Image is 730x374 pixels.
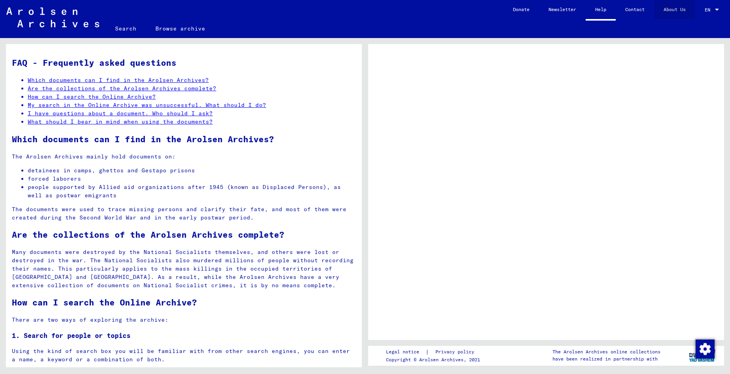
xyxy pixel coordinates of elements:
[429,348,484,356] a: Privacy policy
[28,118,213,125] a: What should I bear in mind when using the documents?
[12,248,356,290] p: Many documents were destroyed by the National Socialists themselves, and others were lost or dest...
[28,166,356,175] li: detainees in camps, ghettos and Gestapo prisons
[12,205,356,222] p: The documents were used to trace missing persons and clarify their fate, and most of them were cr...
[12,316,356,324] p: There are two ways of exploring the archive:
[687,345,717,365] img: yv_logo.png
[552,355,660,363] p: have been realized in partnership with
[12,153,356,161] p: The Arolsen Archives mainly hold documents on:
[12,347,356,364] p: Using the kind of search box you will be familiar with from other search engines, you can enter a...
[705,7,713,13] span: EN
[28,110,213,117] a: I have questions about a document. Who should I ask?
[12,296,356,309] h2: How can I search the Online Archive?
[6,8,99,27] img: Arolsen_neg.svg
[146,19,215,38] a: Browse archive
[386,348,484,356] div: |
[106,19,146,38] a: Search
[28,101,266,109] a: My search in the Online Archive was unsuccessful. What should I do?
[12,133,356,146] h2: Which documents can I find in the Arolsen Archives?
[386,356,484,363] p: Copyright © Arolsen Archives, 2021
[12,57,356,69] h1: FAQ - Frequently asked questions
[28,93,156,100] a: How can I search the Online Archive?
[28,76,209,84] a: Which documents can I find in the Arolsen Archives?
[12,229,356,241] h2: Are the collections of the Arolsen Archives complete?
[696,340,715,359] img: Change consent
[12,331,356,341] h3: 1. Search for people or topics
[386,348,426,356] a: Legal notice
[552,348,660,355] p: The Arolsen Archives online collections
[28,175,356,183] li: forced laborers
[28,85,216,92] a: Are the collections of the Arolsen Archives complete?
[28,183,356,200] li: people supported by Allied aid organizations after 1945 (known as Displaced Persons), as well as ...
